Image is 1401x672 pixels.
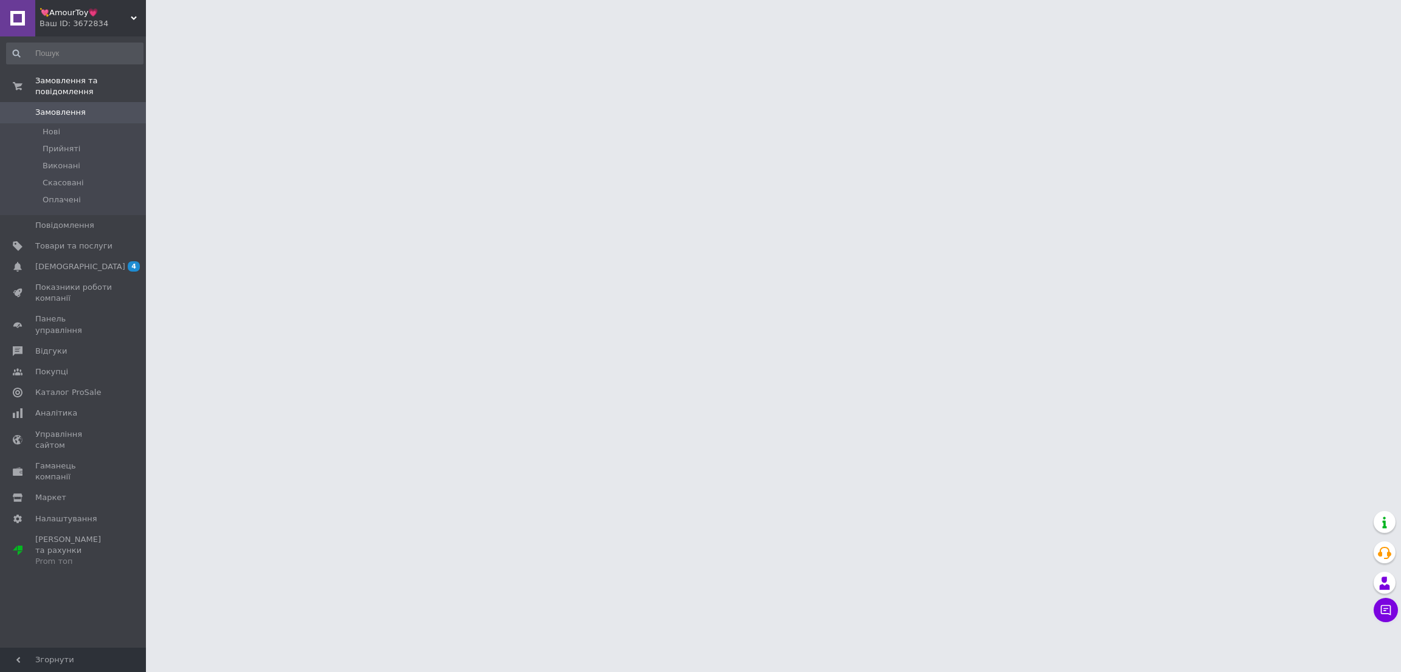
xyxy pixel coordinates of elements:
[40,7,131,18] span: 💘AmourToy💗
[35,429,112,451] span: Управління сайтом
[128,261,140,272] span: 4
[1374,598,1398,622] button: Чат з покупцем
[35,387,101,398] span: Каталог ProSale
[35,241,112,252] span: Товари та послуги
[35,492,66,503] span: Маркет
[43,177,84,188] span: Скасовані
[43,143,80,154] span: Прийняті
[35,366,68,377] span: Покупці
[43,160,80,171] span: Виконані
[35,534,112,567] span: [PERSON_NAME] та рахунки
[35,75,146,97] span: Замовлення та повідомлення
[35,461,112,482] span: Гаманець компанії
[35,314,112,335] span: Панель управління
[35,282,112,304] span: Показники роботи компанії
[35,346,67,357] span: Відгуки
[43,126,60,137] span: Нові
[35,408,77,419] span: Аналітика
[35,107,86,118] span: Замовлення
[6,43,144,64] input: Пошук
[35,261,125,272] span: [DEMOGRAPHIC_DATA]
[35,556,112,567] div: Prom топ
[40,18,146,29] div: Ваш ID: 3672834
[35,513,97,524] span: Налаштування
[35,220,94,231] span: Повідомлення
[43,194,81,205] span: Оплачені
